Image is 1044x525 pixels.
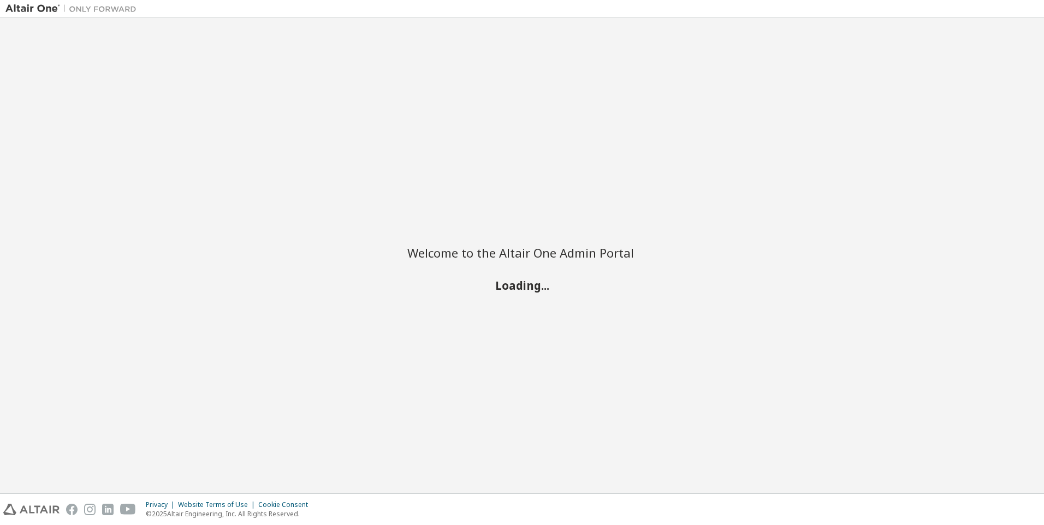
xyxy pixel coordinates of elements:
[258,500,315,509] div: Cookie Consent
[66,504,78,515] img: facebook.svg
[5,3,142,14] img: Altair One
[178,500,258,509] div: Website Terms of Use
[102,504,114,515] img: linkedin.svg
[84,504,96,515] img: instagram.svg
[3,504,60,515] img: altair_logo.svg
[407,278,637,293] h2: Loading...
[120,504,136,515] img: youtube.svg
[146,500,178,509] div: Privacy
[407,245,637,260] h2: Welcome to the Altair One Admin Portal
[146,509,315,518] p: © 2025 Altair Engineering, Inc. All Rights Reserved.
